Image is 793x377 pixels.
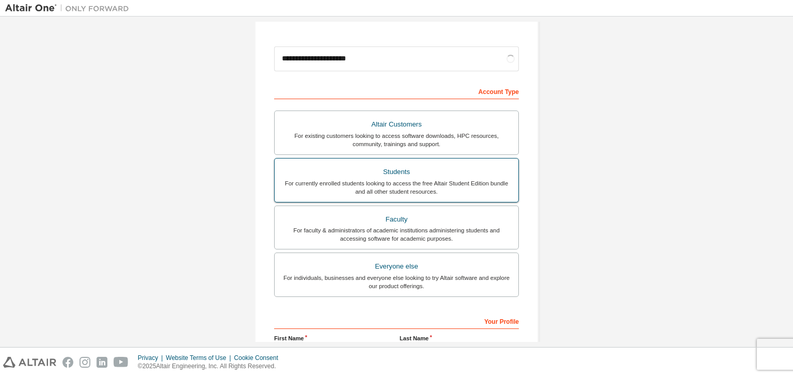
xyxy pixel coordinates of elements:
[281,179,512,196] div: For currently enrolled students looking to access the free Altair Student Edition bundle and all ...
[281,117,512,132] div: Altair Customers
[234,354,284,362] div: Cookie Consent
[138,362,284,371] p: © 2025 Altair Engineering, Inc. All Rights Reserved.
[281,165,512,179] div: Students
[281,212,512,227] div: Faculty
[80,357,90,368] img: instagram.svg
[274,312,519,329] div: Your Profile
[62,357,73,368] img: facebook.svg
[97,357,107,368] img: linkedin.svg
[281,132,512,148] div: For existing customers looking to access software downloads, HPC resources, community, trainings ...
[114,357,129,368] img: youtube.svg
[281,259,512,274] div: Everyone else
[274,83,519,99] div: Account Type
[166,354,234,362] div: Website Terms of Use
[400,334,519,342] label: Last Name
[3,357,56,368] img: altair_logo.svg
[138,354,166,362] div: Privacy
[5,3,134,13] img: Altair One
[281,274,512,290] div: For individuals, businesses and everyone else looking to try Altair software and explore our prod...
[281,226,512,243] div: For faculty & administrators of academic institutions administering students and accessing softwa...
[274,334,393,342] label: First Name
